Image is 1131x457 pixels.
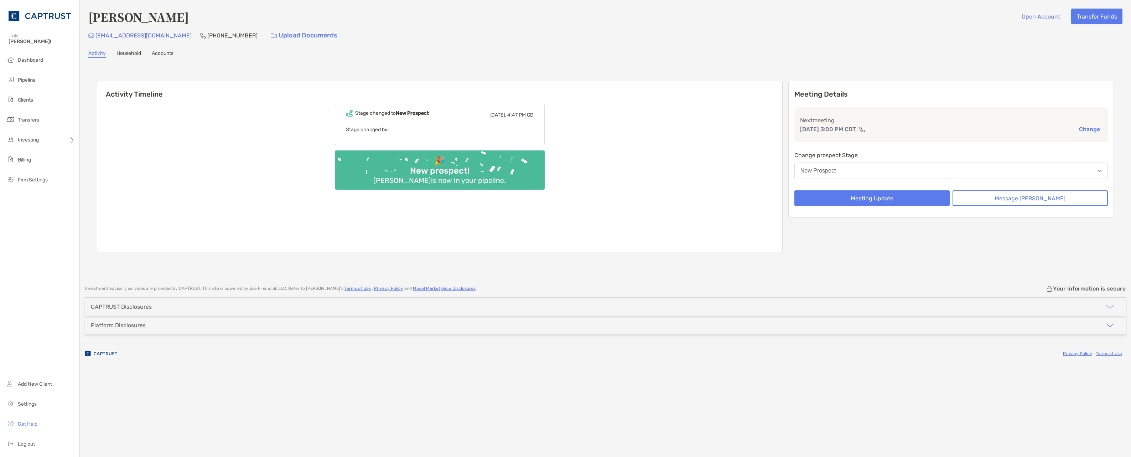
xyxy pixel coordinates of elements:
[431,155,448,166] div: 🎉
[18,177,48,183] span: Firm Settings
[6,379,15,388] img: add_new_client icon
[18,117,39,123] span: Transfers
[97,81,782,98] h6: Activity Timeline
[344,286,371,291] a: Terms of Use
[800,168,836,174] div: New Prospect
[6,155,15,164] img: billing icon
[88,9,189,25] h4: [PERSON_NAME]
[271,33,277,38] img: button icon
[489,112,506,118] span: [DATE],
[200,33,206,38] img: Phone Icon
[9,38,75,45] span: [PERSON_NAME]!
[85,286,477,291] p: Investment advisory services are provided by CAPTRUST . This site is powered by Zoe Financial, LL...
[800,125,856,134] p: [DATE] 3:00 PM CDT
[6,75,15,84] img: pipeline icon
[794,90,1108,99] p: Meeting Details
[1071,9,1122,24] button: Transfer Funds
[1096,351,1122,356] a: Terms of Use
[88,50,106,58] a: Activity
[152,50,173,58] a: Accounts
[335,150,545,184] img: Confetti
[18,401,37,407] span: Settings
[794,151,1108,160] p: Change prospect Stage
[91,303,152,310] div: CAPTRUST Disclosures
[794,190,950,206] button: Meeting Update
[507,112,534,118] span: 4:47 PM CD
[859,127,865,132] img: communication type
[6,115,15,124] img: transfers icon
[91,322,146,329] div: Platform Disclosures
[794,163,1108,179] button: New Prospect
[116,50,141,58] a: Household
[18,421,37,427] span: Get Help
[18,97,33,103] span: Clients
[6,95,15,104] img: clients icon
[1053,285,1126,292] p: Your information is secure
[6,55,15,64] img: dashboard icon
[413,286,476,291] a: Model Marketplace Disclosures
[18,381,52,387] span: Add New Client
[266,28,342,43] a: Upload Documents
[18,441,35,447] span: Log out
[407,166,472,176] div: New prospect!
[1016,9,1065,24] button: Open Account
[95,31,192,40] p: [EMAIL_ADDRESS][DOMAIN_NAME]
[18,77,36,83] span: Pipeline
[1063,351,1092,356] a: Privacy Policy
[85,345,117,361] img: company logo
[18,57,43,63] span: Dashboard
[1098,170,1102,172] img: Open dropdown arrow
[6,135,15,144] img: investing icon
[800,116,1102,125] p: Next meeting
[88,34,94,38] img: Email Icon
[18,157,31,163] span: Billing
[6,175,15,184] img: firm-settings icon
[1106,321,1114,330] img: icon arrow
[207,31,258,40] p: [PHONE_NUMBER]
[1106,303,1114,311] img: icon arrow
[396,110,429,116] b: New Prospect
[374,286,403,291] a: Privacy Policy
[9,3,71,29] img: CAPTRUST Logo
[6,399,15,408] img: settings icon
[1077,125,1102,133] button: Change
[370,176,509,185] div: [PERSON_NAME] is now in your pipeline.
[18,137,39,143] span: Investing
[346,110,353,117] img: Event icon
[346,125,534,134] p: Stage changed by:
[6,439,15,448] img: logout icon
[6,419,15,428] img: get-help icon
[953,190,1108,206] button: Message [PERSON_NAME]
[355,110,429,116] div: Stage changed to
